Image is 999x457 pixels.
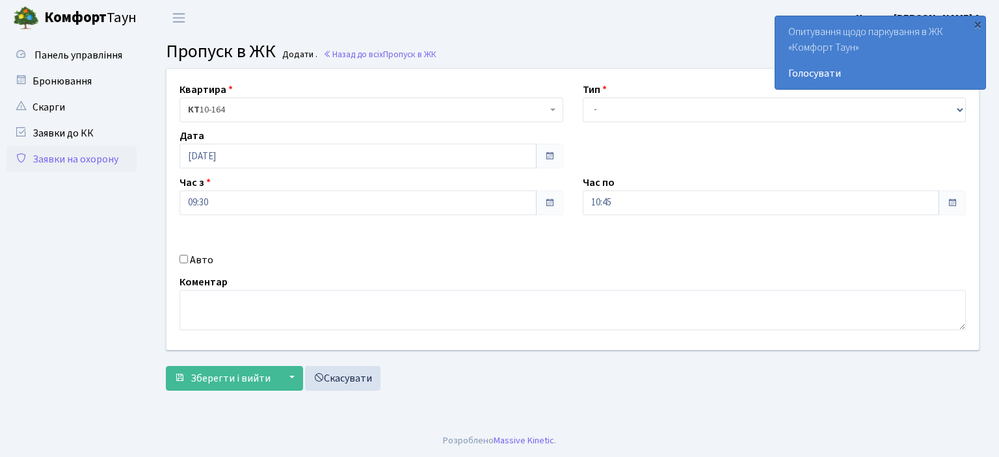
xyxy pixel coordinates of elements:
[163,7,195,29] button: Переключити навігацію
[188,103,547,116] span: <b>КТ</b>&nbsp;&nbsp;&nbsp;&nbsp;10-164
[44,7,137,29] span: Таун
[775,16,985,89] div: Опитування щодо паркування в ЖК «Комфорт Таун»
[323,48,436,60] a: Назад до всіхПропуск в ЖК
[191,371,271,385] span: Зберегти і вийти
[7,146,137,172] a: Заявки на охорону
[7,42,137,68] a: Панель управління
[180,82,233,98] label: Квартира
[788,66,972,81] a: Голосувати
[280,49,317,60] small: Додати .
[443,434,556,448] div: Розроблено .
[305,366,380,391] a: Скасувати
[34,48,122,62] span: Панель управління
[583,175,615,190] label: Час по
[180,175,211,190] label: Час з
[166,366,279,391] button: Зберегти і вийти
[583,82,607,98] label: Тип
[190,252,213,268] label: Авто
[494,434,554,447] a: Massive Kinetic
[13,5,39,31] img: logo.png
[7,120,137,146] a: Заявки до КК
[180,274,228,290] label: Коментар
[180,128,204,144] label: Дата
[44,7,107,28] b: Комфорт
[180,98,563,122] span: <b>КТ</b>&nbsp;&nbsp;&nbsp;&nbsp;10-164
[166,38,276,64] span: Пропуск в ЖК
[383,48,436,60] span: Пропуск в ЖК
[7,68,137,94] a: Бронювання
[7,94,137,120] a: Скарги
[188,103,200,116] b: КТ
[856,11,983,25] b: Цитрус [PERSON_NAME] А.
[971,18,984,31] div: ×
[856,10,983,26] a: Цитрус [PERSON_NAME] А.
